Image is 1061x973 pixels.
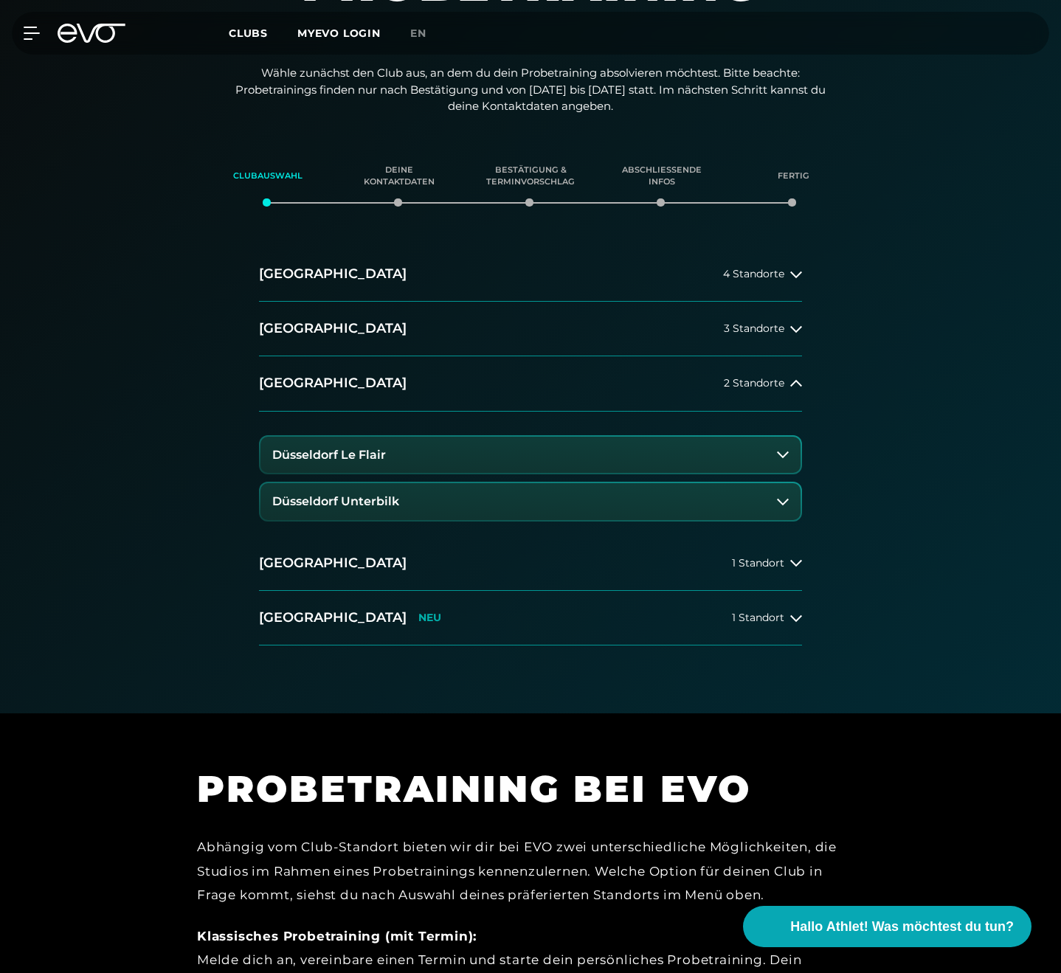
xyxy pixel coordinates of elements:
h2: [GEOGRAPHIC_DATA] [259,265,407,283]
button: [GEOGRAPHIC_DATA]NEU1 Standort [259,591,802,645]
p: Wähle zunächst den Club aus, an dem du dein Probetraining absolvieren möchtest. Bitte beachte: Pr... [235,65,826,115]
button: Düsseldorf Unterbilk [260,483,801,520]
span: Hallo Athlet! Was möchtest du tun? [790,917,1014,937]
h1: PROBETRAINING BEI EVO [197,765,861,813]
h2: [GEOGRAPHIC_DATA] [259,374,407,392]
button: [GEOGRAPHIC_DATA]2 Standorte [259,356,802,411]
button: [GEOGRAPHIC_DATA]4 Standorte [259,247,802,302]
h3: Düsseldorf Le Flair [272,449,386,462]
span: Clubs [229,27,268,40]
p: NEU [418,612,441,624]
a: en [410,25,444,42]
div: Deine Kontaktdaten [352,156,446,196]
div: Abschließende Infos [615,156,709,196]
span: en [410,27,426,40]
span: 1 Standort [732,558,784,569]
div: Fertig [746,156,840,196]
strong: Klassisches Probetraining (mit Termin): [197,929,477,943]
span: 2 Standorte [724,378,784,389]
a: Clubs [229,26,297,40]
a: MYEVO LOGIN [297,27,381,40]
h2: [GEOGRAPHIC_DATA] [259,609,407,627]
button: Hallo Athlet! Was möchtest du tun? [743,906,1031,947]
h2: [GEOGRAPHIC_DATA] [259,319,407,338]
div: Abhängig vom Club-Standort bieten wir dir bei EVO zwei unterschiedliche Möglichkeiten, die Studio... [197,835,861,907]
button: [GEOGRAPHIC_DATA]3 Standorte [259,302,802,356]
h3: Düsseldorf Unterbilk [272,495,399,508]
h2: [GEOGRAPHIC_DATA] [259,554,407,572]
span: 4 Standorte [723,269,784,280]
button: [GEOGRAPHIC_DATA]1 Standort [259,536,802,591]
div: Bestätigung & Terminvorschlag [483,156,578,196]
div: Clubauswahl [221,156,315,196]
button: Düsseldorf Le Flair [260,437,801,474]
span: 3 Standorte [724,323,784,334]
span: 1 Standort [732,612,784,623]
